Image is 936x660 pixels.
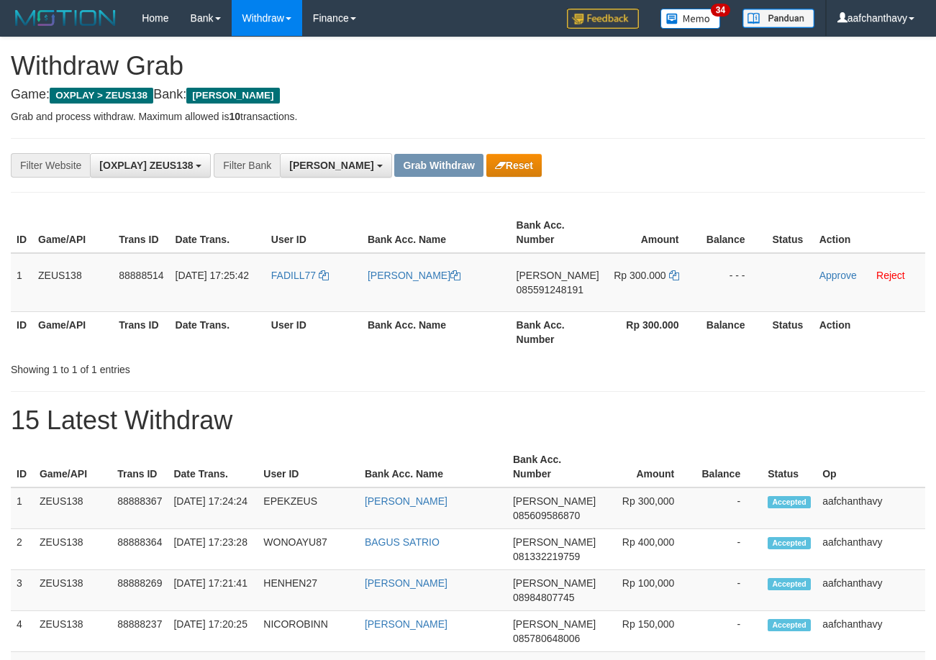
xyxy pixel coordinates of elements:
[32,253,113,312] td: ZEUS138
[365,536,440,548] a: BAGUS SATRIO
[605,212,701,253] th: Amount
[34,487,112,529] td: ZEUS138
[11,212,32,253] th: ID
[817,487,925,529] td: aafchanthavy
[365,618,447,630] a: [PERSON_NAME]
[119,270,163,281] span: 88888514
[513,633,580,644] span: Copy 085780648006 to clipboard
[768,578,811,590] span: Accepted
[742,9,814,28] img: panduan.png
[32,311,113,352] th: Game/API
[168,611,258,652] td: [DATE] 17:20:25
[601,611,696,652] td: Rp 150,000
[112,611,168,652] td: 88888237
[511,311,605,352] th: Bank Acc. Number
[362,212,511,253] th: Bank Acc. Name
[258,611,359,652] td: NICOROBINN
[601,446,696,487] th: Amount
[513,495,596,507] span: [PERSON_NAME]
[11,357,379,377] div: Showing 1 to 1 of 1 entries
[365,577,447,589] a: [PERSON_NAME]
[513,510,580,521] span: Copy 085609586870 to clipboard
[817,446,925,487] th: Op
[258,487,359,529] td: EPEKZEUS
[168,529,258,570] td: [DATE] 17:23:28
[11,446,34,487] th: ID
[696,570,762,611] td: -
[669,270,679,281] a: Copy 300000 to clipboard
[513,577,596,589] span: [PERSON_NAME]
[99,160,193,171] span: [OXPLAY] ZEUS138
[876,270,905,281] a: Reject
[34,611,112,652] td: ZEUS138
[817,611,925,652] td: aafchanthavy
[265,311,362,352] th: User ID
[11,88,925,102] h4: Game: Bank:
[601,529,696,570] td: Rp 400,000
[696,529,762,570] td: -
[696,446,762,487] th: Balance
[112,446,168,487] th: Trans ID
[696,487,762,529] td: -
[280,153,391,178] button: [PERSON_NAME]
[11,529,34,570] td: 2
[11,311,32,352] th: ID
[601,570,696,611] td: Rp 100,000
[817,570,925,611] td: aafchanthavy
[701,311,767,352] th: Balance
[170,311,265,352] th: Date Trans.
[214,153,280,178] div: Filter Bank
[11,487,34,529] td: 1
[168,570,258,611] td: [DATE] 17:21:41
[32,212,113,253] th: Game/API
[394,154,483,177] button: Grab Withdraw
[513,551,580,562] span: Copy 081332219759 to clipboard
[359,446,507,487] th: Bank Acc. Name
[34,529,112,570] td: ZEUS138
[819,270,857,281] a: Approve
[229,111,240,122] strong: 10
[768,496,811,508] span: Accepted
[701,253,767,312] td: - - -
[11,611,34,652] td: 4
[817,529,925,570] td: aafchanthavy
[766,311,813,352] th: Status
[11,109,925,124] p: Grab and process withdraw. Maximum allowed is transactions.
[362,311,511,352] th: Bank Acc. Name
[762,446,817,487] th: Status
[112,570,168,611] td: 88888269
[265,212,362,253] th: User ID
[11,253,32,312] td: 1
[271,270,329,281] a: FADILL77
[486,154,542,177] button: Reset
[34,570,112,611] td: ZEUS138
[186,88,279,104] span: [PERSON_NAME]
[34,446,112,487] th: Game/API
[567,9,639,29] img: Feedback.jpg
[271,270,316,281] span: FADILL77
[11,7,120,29] img: MOTION_logo.png
[768,619,811,631] span: Accepted
[365,495,447,507] a: [PERSON_NAME]
[112,529,168,570] td: 88888364
[517,270,599,281] span: [PERSON_NAME]
[768,537,811,549] span: Accepted
[368,270,460,281] a: [PERSON_NAME]
[289,160,373,171] span: [PERSON_NAME]
[11,406,925,435] h1: 15 Latest Withdraw
[513,536,596,548] span: [PERSON_NAME]
[90,153,211,178] button: [OXPLAY] ZEUS138
[170,212,265,253] th: Date Trans.
[614,270,665,281] span: Rp 300.000
[168,487,258,529] td: [DATE] 17:24:24
[258,446,359,487] th: User ID
[517,284,583,295] span: Copy 085591248191 to clipboard
[112,487,168,529] td: 88888367
[513,618,596,630] span: [PERSON_NAME]
[168,446,258,487] th: Date Trans.
[814,212,925,253] th: Action
[11,52,925,81] h1: Withdraw Grab
[11,153,90,178] div: Filter Website
[766,212,813,253] th: Status
[511,212,605,253] th: Bank Acc. Number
